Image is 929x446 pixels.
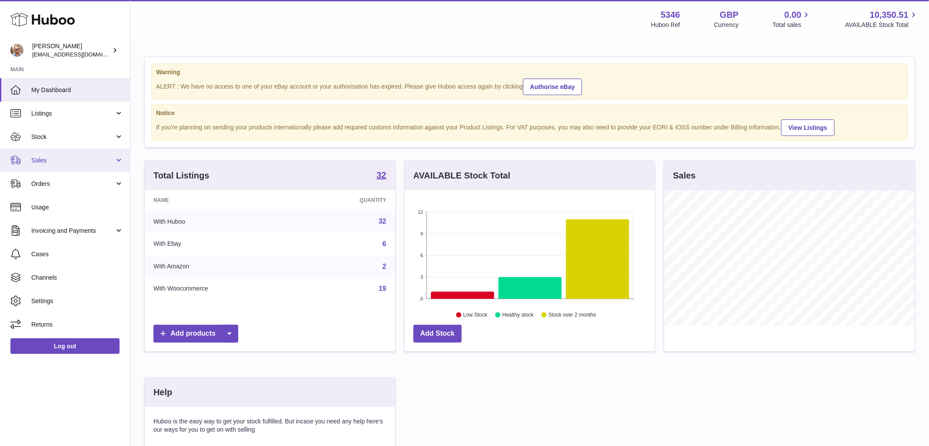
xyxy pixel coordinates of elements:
text: 9 [420,231,423,236]
span: Settings [31,297,123,305]
text: Low Stock [463,312,488,318]
a: Authorise eBay [523,79,583,95]
text: 12 [418,209,423,215]
td: With Ebay [145,233,300,255]
th: Name [145,190,300,210]
span: Channels [31,274,123,282]
span: Invoicing and Payments [31,227,114,235]
div: ALERT : We have no access to one of your eBay account or your authorisation has expired. Please g... [156,77,903,95]
span: Sales [31,156,114,165]
th: Quantity [300,190,395,210]
span: Stock [31,133,114,141]
img: support@radoneltd.co.uk [10,44,23,57]
a: 0.00 Total sales [773,9,811,29]
a: View Listings [781,119,835,136]
span: Cases [31,250,123,258]
span: Orders [31,180,114,188]
span: My Dashboard [31,86,123,94]
td: With Amazon [145,255,300,278]
text: Healthy stock [502,312,534,318]
a: 2 [383,263,386,270]
text: 0 [420,296,423,301]
a: 6 [383,240,386,248]
div: [PERSON_NAME] [32,42,110,59]
text: 3 [420,274,423,280]
span: 0.00 [785,9,802,21]
strong: 5346 [661,9,680,21]
h3: AVAILABLE Stock Total [413,170,510,182]
p: Huboo is the easy way to get your stock fulfilled. But incase you need any help here's our ways f... [153,417,386,434]
a: Log out [10,338,120,354]
h3: Sales [673,170,696,182]
strong: GBP [720,9,739,21]
a: 32 [379,218,386,225]
a: Add products [153,325,238,343]
strong: Warning [156,68,903,76]
text: 6 [420,253,423,258]
span: Total sales [773,21,811,29]
span: 10,350.51 [870,9,909,21]
h3: Help [153,387,172,398]
h3: Total Listings [153,170,210,182]
a: Add Stock [413,325,462,343]
text: Stock over 2 months [549,312,596,318]
strong: 32 [376,171,386,179]
span: AVAILABLE Stock Total [845,21,919,29]
span: [EMAIL_ADDRESS][DOMAIN_NAME] [32,51,128,58]
span: Listings [31,109,114,118]
a: 10,350.51 AVAILABLE Stock Total [845,9,919,29]
a: 19 [379,285,386,292]
td: With Woocommerce [145,278,300,300]
td: With Huboo [145,210,300,233]
strong: Notice [156,109,903,117]
a: 32 [376,171,386,181]
span: Usage [31,203,123,211]
div: If you're planning on sending your products internationally please add required customs informati... [156,118,903,136]
div: Currency [714,21,739,29]
div: Huboo Ref [651,21,680,29]
span: Returns [31,320,123,329]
